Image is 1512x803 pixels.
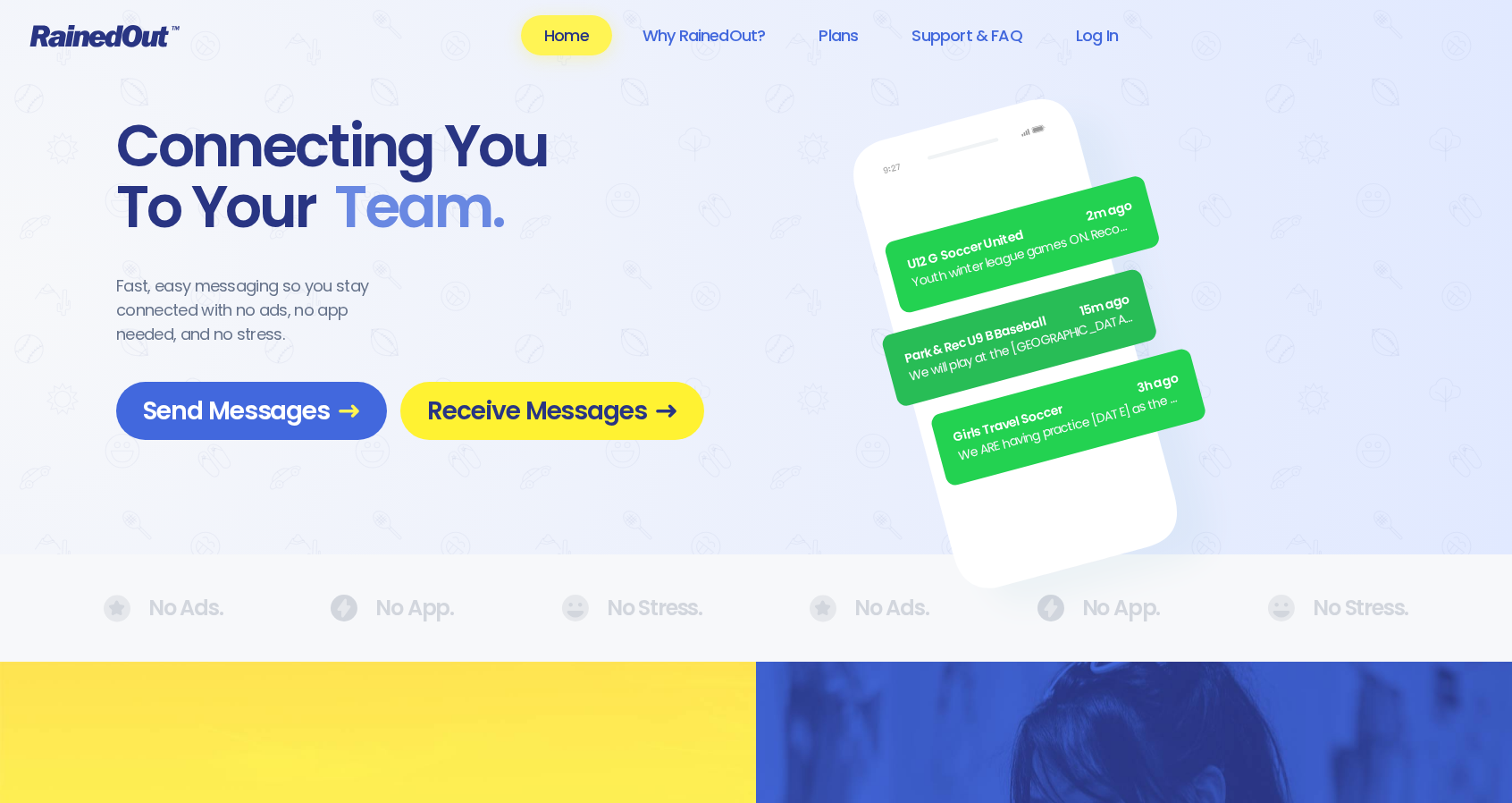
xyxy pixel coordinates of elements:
[795,15,881,55] a: Plans
[427,395,677,427] span: Receive Messages
[910,215,1139,293] div: Youth winter league games ON. Recommend running shoes/sneakers for players as option for footwear.
[1037,595,1161,621] div: No App.
[1053,15,1141,55] a: Log In
[903,290,1132,368] div: Park & Rec U9 B Baseball
[330,595,357,621] img: No Ads.
[400,382,704,440] a: Receive Messages
[116,382,387,440] a: Send Messages
[561,595,702,621] div: No Stress.
[521,15,612,55] a: Home
[1135,369,1180,399] span: 3h ago
[1267,595,1295,621] img: No Ads.
[104,595,130,622] img: No Ads.
[905,197,1135,275] div: U12 G Soccer United
[143,395,360,427] span: Send Messages
[952,369,1181,448] div: Girls Travel Soccer
[116,116,704,238] div: Connecting You To Your
[810,595,836,622] img: No Ads.
[907,308,1137,386] div: We will play at the [GEOGRAPHIC_DATA]. Wear white, be at the field by 5pm.
[888,15,1045,55] a: Support & FAQ
[116,274,402,346] div: Fast, easy messaging so you stay connected with no ads, no app needed, and no stress.
[956,387,1186,466] div: We ARE having practice [DATE] as the sun is finally out.
[316,177,504,238] span: Team .
[1267,595,1408,621] div: No Stress.
[1037,595,1064,621] img: No Ads.
[104,595,223,622] div: No Ads.
[561,595,589,621] img: No Ads.
[1078,290,1131,321] span: 15m ago
[1085,197,1135,227] span: 2m ago
[810,595,929,622] div: No Ads.
[619,15,789,55] a: Why RainedOut?
[330,595,454,621] div: No App.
